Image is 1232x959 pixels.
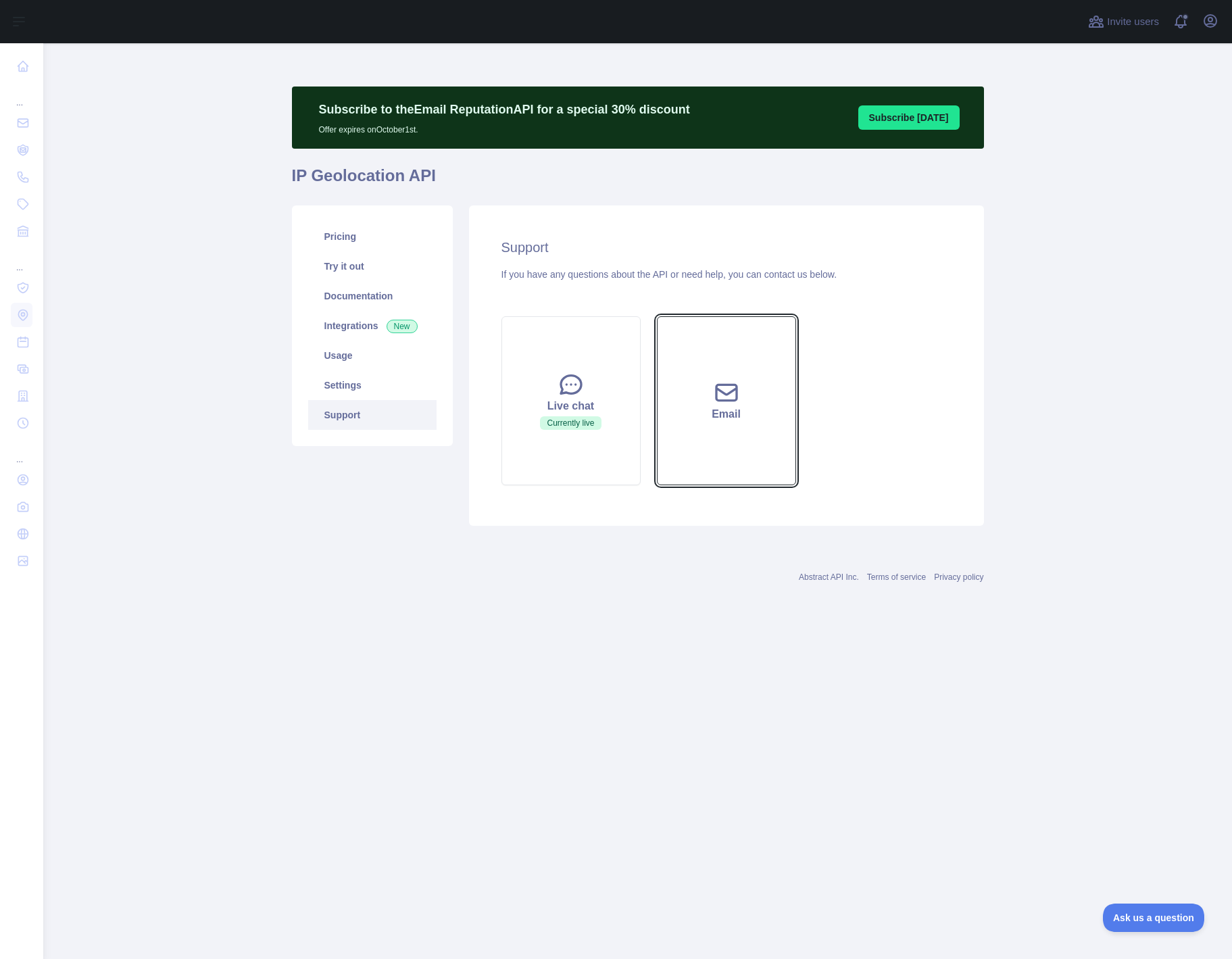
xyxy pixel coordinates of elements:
[11,246,32,273] div: ...
[308,222,437,251] a: Pricing
[501,268,952,281] div: If you have any questions about the API or need help, you can contact us below.
[292,165,984,197] h1: IP Geolocation API
[934,572,983,582] a: Privacy policy
[308,281,437,311] a: Documentation
[674,406,779,422] div: Email
[540,416,601,430] span: Currently live
[308,251,437,281] a: Try it out
[1107,14,1159,30] span: Invite users
[657,316,796,485] button: Email
[308,311,437,341] a: Integrations New
[319,100,690,119] p: Subscribe to the Email Reputation API for a special 30 % discount
[11,81,32,108] div: ...
[518,398,624,414] div: Live chat
[799,572,859,582] a: Abstract API Inc.
[308,341,437,370] a: Usage
[858,105,960,130] button: Subscribe [DATE]
[867,572,926,582] a: Terms of service
[319,119,690,135] p: Offer expires on October 1st.
[387,320,418,333] span: New
[1085,11,1162,32] button: Invite users
[308,370,437,400] a: Settings
[501,238,952,257] h2: Support
[11,438,32,465] div: ...
[501,316,641,485] button: Live chatCurrently live
[308,400,437,430] a: Support
[1103,904,1205,932] iframe: Toggle Customer Support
